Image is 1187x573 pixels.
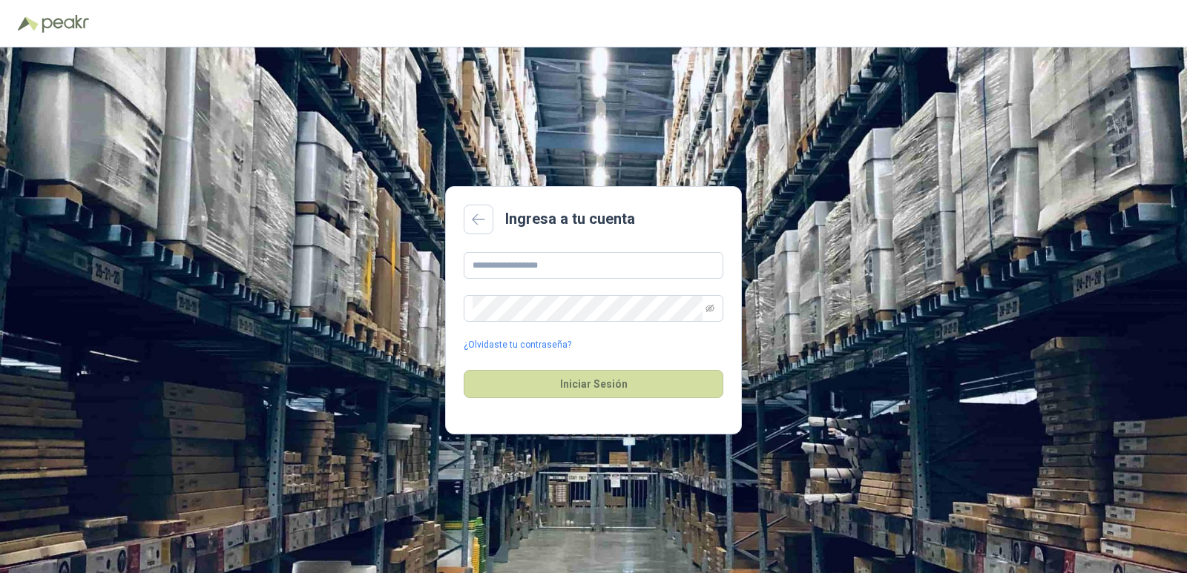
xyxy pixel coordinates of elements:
button: Iniciar Sesión [464,370,723,398]
span: eye-invisible [706,304,714,313]
img: Peakr [42,15,89,33]
img: Logo [18,16,39,31]
a: ¿Olvidaste tu contraseña? [464,338,571,352]
h2: Ingresa a tu cuenta [505,208,635,231]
